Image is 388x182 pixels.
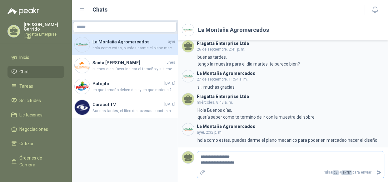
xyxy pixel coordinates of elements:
span: hola como estas, puedes darme el plano mecanico para poder en mercadeo hacer el diseño [92,45,175,51]
a: Cotizar [7,138,64,150]
span: [DATE] [164,101,175,107]
span: Buenas tardes, el libro de novenas cuantas hojas tiene?, material y a cuantas tintas la impresión... [92,108,175,114]
h4: Santa [PERSON_NAME] [92,59,164,66]
a: Company LogoCaracol TV[DATE]Buenas tardes, el libro de novenas cuantas hojas tiene?, material y a... [72,97,178,118]
img: Company Logo [75,79,90,94]
button: Enviar [374,167,384,178]
a: Chat [7,66,64,78]
span: Licitaciones [19,111,42,118]
img: Company Logo [75,100,90,115]
a: Licitaciones [7,109,64,121]
span: Chat [19,68,29,75]
img: Company Logo [182,70,194,82]
a: Negociaciones [7,123,64,135]
span: ENTER [341,170,352,175]
span: 26 de septiembre, 2:41 p. m. [197,47,245,52]
img: Company Logo [182,24,194,36]
span: 27 de septiembre, 11:54 a. m. [197,77,248,81]
a: Solicitudes [7,95,64,106]
a: Company LogoSanta [PERSON_NAME]lunesbuenos días, favor indicar el tamaño y si tiene algún troquel. [72,55,178,76]
p: Hola Buenos días, quería saber como te termino de ir con la muestra del sobre [197,107,315,121]
img: Company Logo [75,58,90,73]
h4: Caracol TV [92,101,163,108]
h2: La Montaña Agromercados [198,26,269,34]
span: Negociaciones [19,126,48,133]
a: Tareas [7,80,64,92]
span: Cotizar [19,140,34,147]
span: ayer [168,39,175,45]
span: lunes [166,60,175,66]
h3: La Montaña Agromercados [197,72,255,75]
span: en que tamaño deben de ir y en que material? [92,87,175,93]
p: buenas tardes, tengo la muestra para el día martes, te parece bien? [197,54,300,67]
h3: Fragatta Enterprise Ltda [197,95,249,98]
h4: La Montaña Agromercados [92,38,167,45]
a: Órdenes de Compra [7,152,64,171]
span: ayer, 2:32 p. m. [197,130,222,135]
p: hola como estas, puedes darme el plano mecanico para poder en mercadeo hacer el diseño [197,137,377,144]
p: [PERSON_NAME] Garrido [24,22,64,31]
img: Logo peakr [7,7,39,15]
p: Fragatta Enterprise Ltda [24,32,64,40]
span: [DATE] [164,81,175,86]
span: Tareas [19,83,33,90]
img: Company Logo [182,123,194,135]
a: Inicio [7,52,64,63]
p: Pulsa + para enviar [208,167,374,178]
h3: Fragatta Enterprise Ltda [197,42,249,45]
span: miércoles, 8:43 a. m. [197,100,233,105]
a: Company LogoLa Montaña Agromercadosayerhola como estas, puedes darme el plano mecanico para poder... [72,34,178,55]
h1: Chats [92,5,107,14]
span: buenos días, favor indicar el tamaño y si tiene algún troquel. [92,66,175,72]
h4: Patojito [92,80,163,87]
p: si , muchas gracias [197,84,235,91]
h3: La Montaña Agromercados [197,125,255,128]
a: Company LogoPatojito[DATE]en que tamaño deben de ir y en que material? [72,76,178,97]
span: Órdenes de Compra [19,155,58,168]
img: Company Logo [75,37,90,52]
label: Adjuntar archivos [197,167,208,178]
span: Ctrl [332,170,339,175]
span: Inicio [19,54,29,61]
span: Solicitudes [19,97,41,104]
